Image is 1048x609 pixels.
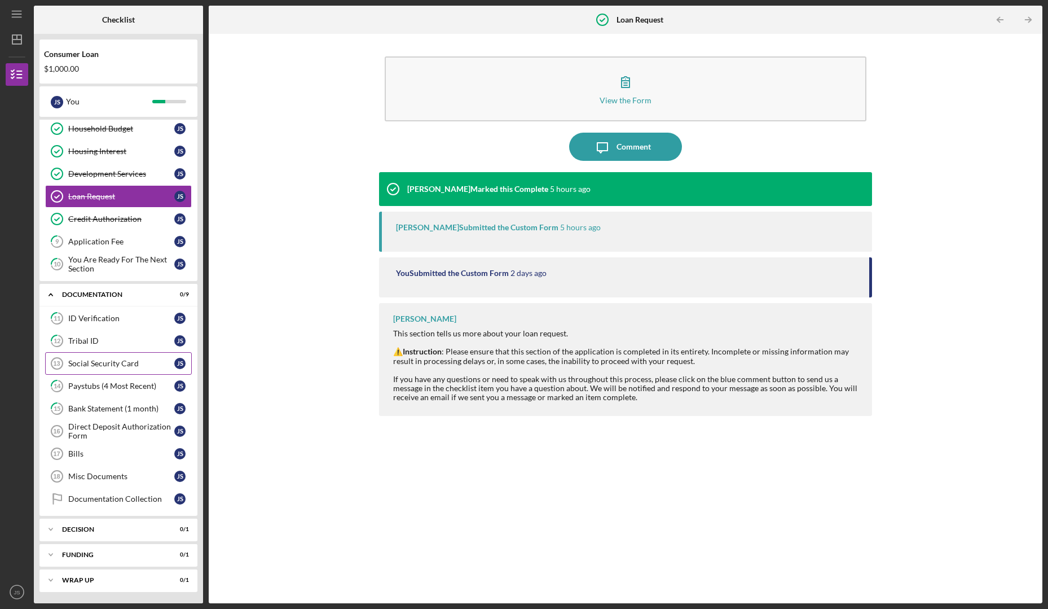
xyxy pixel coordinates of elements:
[53,473,60,480] tspan: 18
[396,269,509,278] div: You Submitted the Custom Form
[169,577,189,584] div: 0 / 1
[62,526,161,533] div: Decision
[174,146,186,157] div: J S
[45,163,192,185] a: Development ServicesJS
[14,589,20,595] text: JS
[54,315,60,322] tspan: 11
[174,313,186,324] div: J S
[68,255,174,273] div: You Are Ready For The Next Section
[68,404,174,413] div: Bank Statement (1 month)
[600,96,651,104] div: View the Form
[54,383,61,390] tspan: 14
[66,92,152,111] div: You
[68,494,174,503] div: Documentation Collection
[68,472,174,481] div: Misc Documents
[174,403,186,414] div: J S
[403,347,442,356] strong: Instruction
[68,449,174,458] div: Bills
[174,471,186,482] div: J S
[45,117,192,140] a: Household BudgetJS
[174,358,186,369] div: J S
[407,185,548,194] div: [PERSON_NAME] Marked this Complete
[174,380,186,392] div: J S
[68,314,174,323] div: ID Verification
[510,269,547,278] time: 2025-10-05 20:19
[45,420,192,442] a: 16Direct Deposit Authorization FormJS
[393,375,861,402] div: If you have any questions or need to speak with us throughout this process, please click on the b...
[45,253,192,275] a: 10You Are Ready For The Next SectionJS
[45,330,192,352] a: 12Tribal IDJS
[62,551,161,558] div: Funding
[68,359,174,368] div: Social Security Card
[569,133,682,161] button: Comment
[45,230,192,253] a: 9Application FeeJS
[68,192,174,201] div: Loan Request
[174,259,186,270] div: J S
[45,397,192,420] a: 15Bank Statement (1 month)JS
[54,261,61,268] tspan: 10
[174,191,186,202] div: J S
[53,360,60,367] tspan: 13
[44,50,193,59] div: Consumer Loan
[550,185,591,194] time: 2025-10-07 14:00
[174,493,186,505] div: J S
[68,237,174,246] div: Application Fee
[169,551,189,558] div: 0 / 1
[45,140,192,163] a: Housing InterestJS
[45,307,192,330] a: 11ID VerificationJS
[45,465,192,488] a: 18Misc DocumentsJS
[174,426,186,437] div: J S
[62,291,161,298] div: Documentation
[45,352,192,375] a: 13Social Security CardJS
[6,581,28,603] button: JS
[174,213,186,225] div: J S
[68,147,174,156] div: Housing Interest
[174,123,186,134] div: J S
[393,329,861,338] div: This section tells us more about your loan request.
[44,64,193,73] div: $1,000.00
[54,405,60,413] tspan: 15
[68,169,174,178] div: Development Services
[45,442,192,465] a: 17BillsJS
[174,335,186,347] div: J S
[45,488,192,510] a: Documentation CollectionJS
[45,185,192,208] a: Loan RequestJS
[54,338,60,345] tspan: 12
[174,168,186,179] div: J S
[560,223,601,232] time: 2025-10-07 14:00
[68,422,174,440] div: Direct Deposit Authorization Form
[53,428,60,435] tspan: 16
[393,314,456,323] div: [PERSON_NAME]
[55,238,59,246] tspan: 9
[68,214,174,224] div: Credit Authorization
[393,347,861,365] div: ⚠️ : Please ensure that this section of the application is completed in its entirety. Incomplete ...
[169,291,189,298] div: 0 / 9
[51,96,63,108] div: J S
[174,236,186,247] div: J S
[617,133,651,161] div: Comment
[102,15,135,24] b: Checklist
[68,336,174,345] div: Tribal ID
[396,223,558,232] div: [PERSON_NAME] Submitted the Custom Form
[169,526,189,533] div: 0 / 1
[45,208,192,230] a: Credit AuthorizationJS
[385,56,867,121] button: View the Form
[174,448,186,459] div: J S
[45,375,192,397] a: 14Paystubs (4 Most Recent)JS
[68,382,174,391] div: Paystubs (4 Most Recent)
[68,124,174,133] div: Household Budget
[53,450,60,457] tspan: 17
[62,577,161,584] div: Wrap up
[617,15,663,24] b: Loan Request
